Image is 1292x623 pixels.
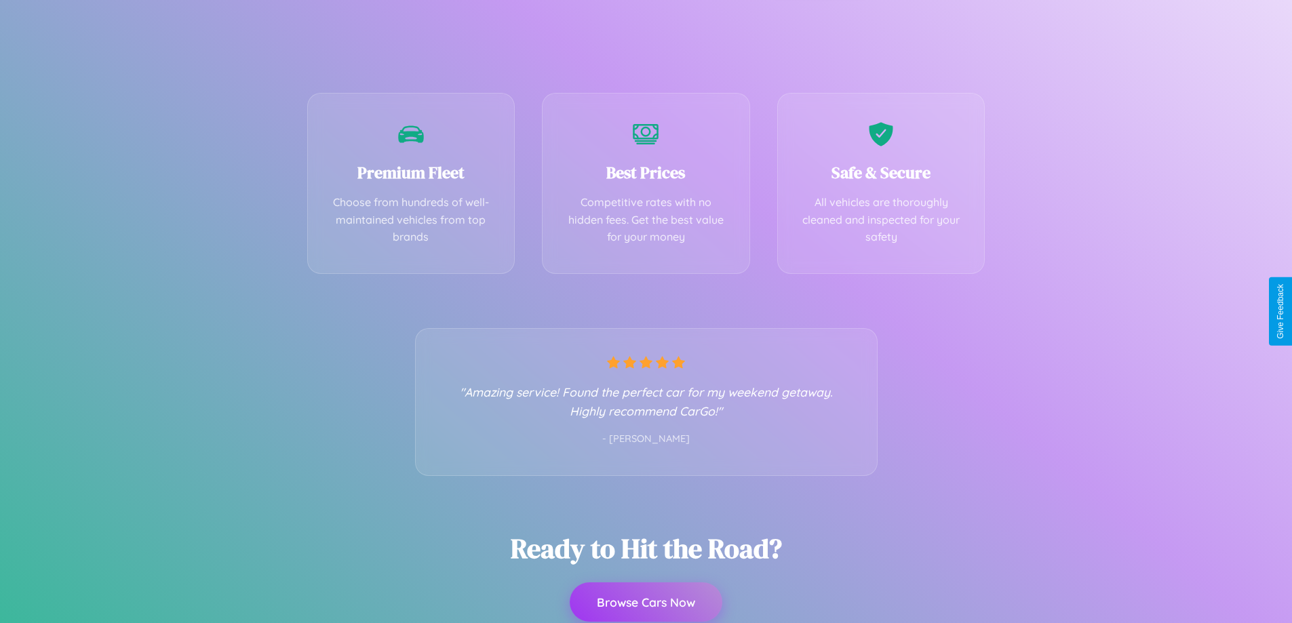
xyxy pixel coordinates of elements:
h3: Best Prices [563,161,729,184]
p: - [PERSON_NAME] [443,430,850,448]
p: Choose from hundreds of well-maintained vehicles from top brands [328,194,494,246]
p: "Amazing service! Found the perfect car for my weekend getaway. Highly recommend CarGo!" [443,382,850,420]
h2: Ready to Hit the Road? [511,530,782,567]
p: Competitive rates with no hidden fees. Get the best value for your money [563,194,729,246]
h3: Premium Fleet [328,161,494,184]
div: Give Feedback [1276,284,1285,339]
p: All vehicles are thoroughly cleaned and inspected for your safety [798,194,964,246]
button: Browse Cars Now [570,582,722,622]
h3: Safe & Secure [798,161,964,184]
